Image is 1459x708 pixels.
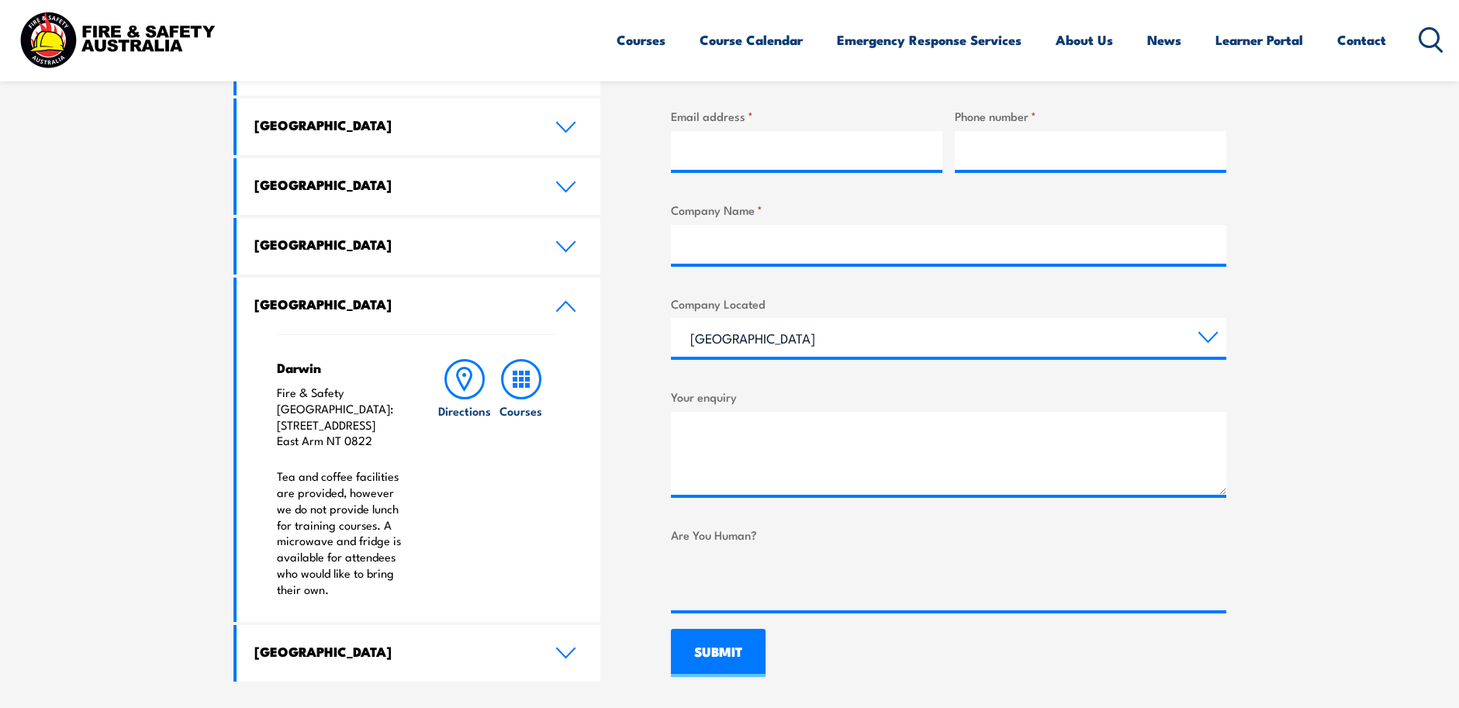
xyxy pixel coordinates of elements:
h4: Darwin [277,359,406,376]
h4: [GEOGRAPHIC_DATA] [254,236,532,253]
label: Phone number [955,107,1226,125]
a: [GEOGRAPHIC_DATA] [237,98,601,155]
h4: [GEOGRAPHIC_DATA] [254,176,532,193]
h4: [GEOGRAPHIC_DATA] [254,116,532,133]
a: Directions [437,359,493,598]
a: [GEOGRAPHIC_DATA] [237,278,601,334]
a: Courses [617,19,666,60]
h4: [GEOGRAPHIC_DATA] [254,295,532,313]
a: [GEOGRAPHIC_DATA] [237,218,601,275]
p: Tea and coffee facilities are provided, however we do not provide lunch for training courses. A m... [277,468,406,597]
a: [GEOGRAPHIC_DATA] [237,625,601,682]
a: Courses [493,359,549,598]
h6: Directions [438,402,491,419]
a: Contact [1337,19,1386,60]
a: Course Calendar [700,19,803,60]
label: Company Name [671,201,1226,219]
a: News [1147,19,1181,60]
h4: [GEOGRAPHIC_DATA] [254,643,532,660]
label: Your enquiry [671,388,1226,406]
a: About Us [1056,19,1113,60]
p: Fire & Safety [GEOGRAPHIC_DATA]: [STREET_ADDRESS] East Arm NT 0822 [277,385,406,449]
label: Are You Human? [671,526,1226,544]
a: [GEOGRAPHIC_DATA] [237,158,601,215]
h6: Courses [500,402,542,419]
a: Learner Portal [1215,19,1303,60]
label: Email address [671,107,942,125]
iframe: reCAPTCHA [671,550,907,610]
a: Emergency Response Services [837,19,1022,60]
input: SUBMIT [671,629,766,677]
label: Company Located [671,295,1226,313]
